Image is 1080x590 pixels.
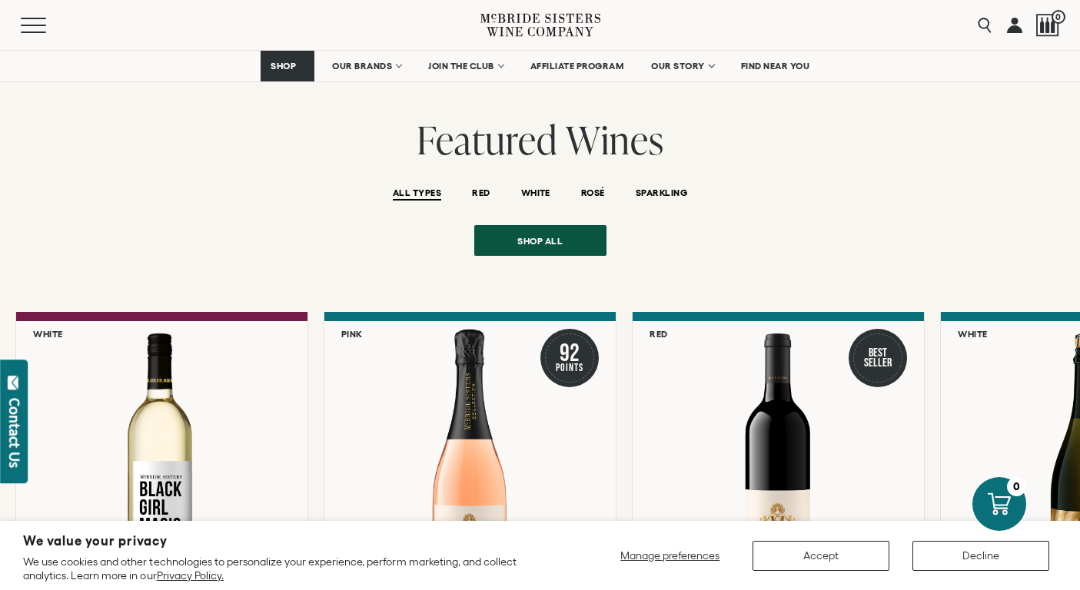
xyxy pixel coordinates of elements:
[271,61,297,71] span: SHOP
[912,541,1049,571] button: Decline
[490,226,590,256] span: Shop all
[261,51,314,81] a: SHOP
[1052,10,1065,24] span: 0
[650,329,668,339] h6: Red
[636,187,687,201] button: SPARKLING
[641,51,723,81] a: OUR STORY
[566,113,664,166] span: Wines
[332,61,392,71] span: OUR BRANDS
[472,187,490,201] button: RED
[7,398,22,468] div: Contact Us
[620,549,719,562] span: Manage preferences
[530,61,624,71] span: AFFILIATE PROGRAM
[21,18,76,33] button: Mobile Menu Trigger
[341,329,363,339] h6: Pink
[23,535,560,548] h2: We value your privacy
[417,113,557,166] span: Featured
[474,225,606,256] a: Shop all
[581,187,605,201] button: ROSÉ
[651,61,705,71] span: OUR STORY
[958,329,988,339] h6: White
[393,187,441,201] button: ALL TYPES
[418,51,513,81] a: JOIN THE CLUB
[741,61,810,71] span: FIND NEAR YOU
[157,569,224,582] a: Privacy Policy.
[731,51,820,81] a: FIND NEAR YOU
[322,51,410,81] a: OUR BRANDS
[753,541,889,571] button: Accept
[1007,477,1026,496] div: 0
[521,187,550,201] button: WHITE
[33,329,63,339] h6: White
[520,51,634,81] a: AFFILIATE PROGRAM
[428,61,494,71] span: JOIN THE CLUB
[23,555,560,582] p: We use cookies and other technologies to personalize your experience, perform marketing, and coll...
[611,541,729,571] button: Manage preferences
